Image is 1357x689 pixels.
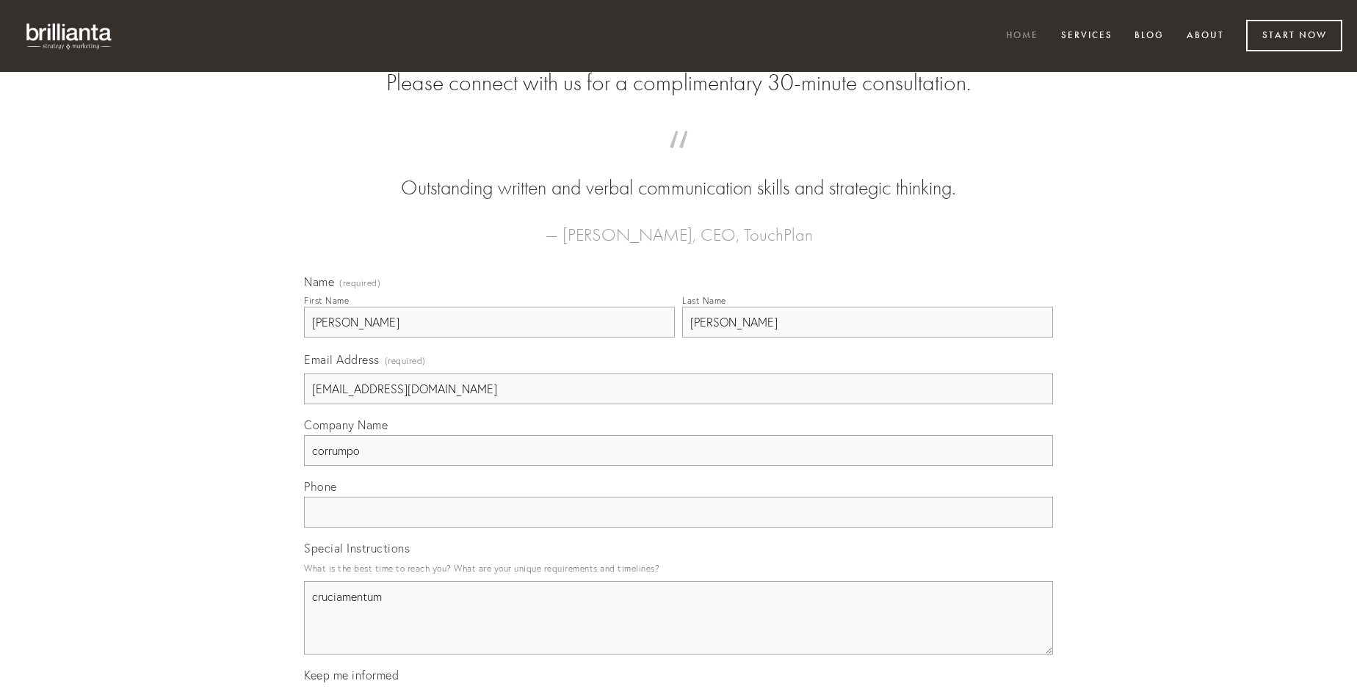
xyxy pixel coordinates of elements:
[304,668,399,682] span: Keep me informed
[304,418,388,432] span: Company Name
[1246,20,1342,51] a: Start Now
[328,203,1029,249] figcaption: — [PERSON_NAME], CEO, TouchPlan
[304,352,380,367] span: Email Address
[304,581,1053,655] textarea: cruciamentum
[1052,24,1122,48] a: Services
[304,295,349,306] div: First Name
[996,24,1048,48] a: Home
[304,274,334,289] span: Name
[328,145,1029,174] span: “
[15,15,125,57] img: brillianta - research, strategy, marketing
[304,69,1053,97] h2: Please connect with us for a complimentary 30-minute consultation.
[1125,24,1173,48] a: Blog
[1177,24,1234,48] a: About
[304,558,1053,578] p: What is the best time to reach you? What are your unique requirements and timelines?
[339,279,380,288] span: (required)
[682,295,726,306] div: Last Name
[385,351,426,371] span: (required)
[304,479,337,494] span: Phone
[328,145,1029,203] blockquote: Outstanding written and verbal communication skills and strategic thinking.
[304,541,410,555] span: Special Instructions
